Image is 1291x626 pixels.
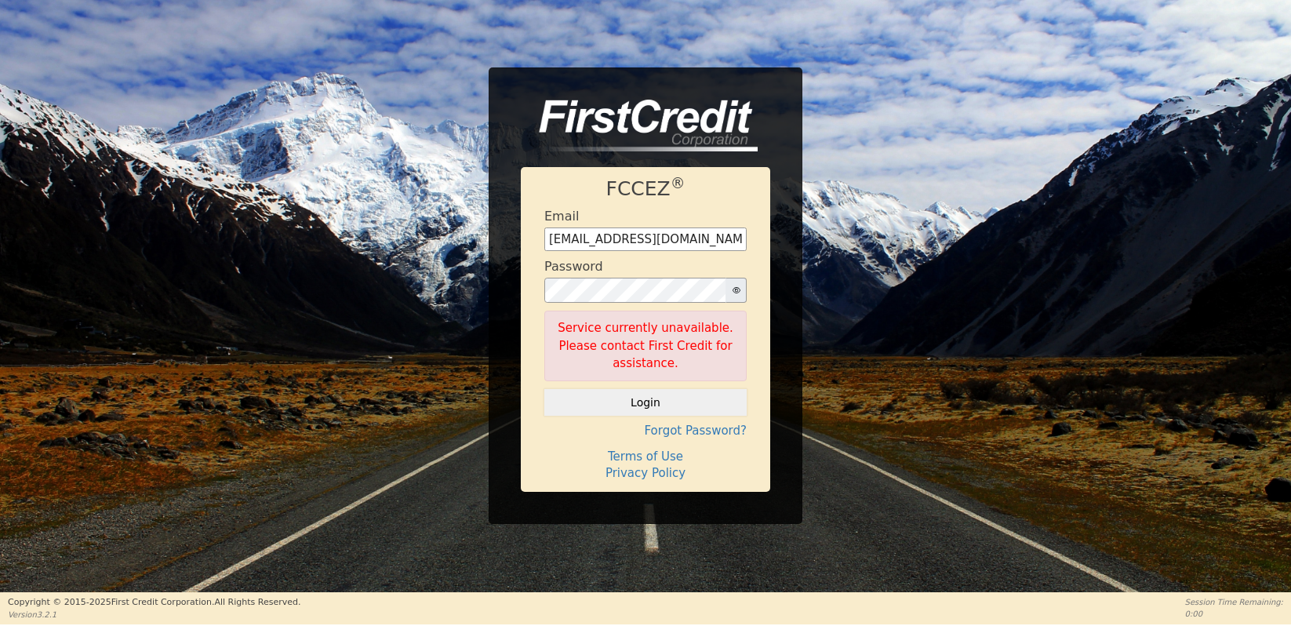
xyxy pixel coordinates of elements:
[544,389,747,416] button: Login
[544,424,747,438] h4: Forgot Password?
[544,311,747,381] div: Service currently unavailable. Please contact First Credit for assistance.
[1185,608,1283,620] p: 0:00
[544,466,747,480] h4: Privacy Policy
[544,209,579,224] h4: Email
[544,177,747,201] h1: FCCEZ
[544,227,747,251] input: Enter email
[1185,596,1283,608] p: Session Time Remaining:
[671,175,686,191] sup: ®
[544,259,603,274] h4: Password
[544,278,726,303] input: password
[521,100,758,151] img: logo-CMu_cnol.png
[214,597,300,607] span: All Rights Reserved.
[544,449,747,464] h4: Terms of Use
[8,609,300,621] p: Version 3.2.1
[8,596,300,610] p: Copyright © 2015- 2025 First Credit Corporation.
